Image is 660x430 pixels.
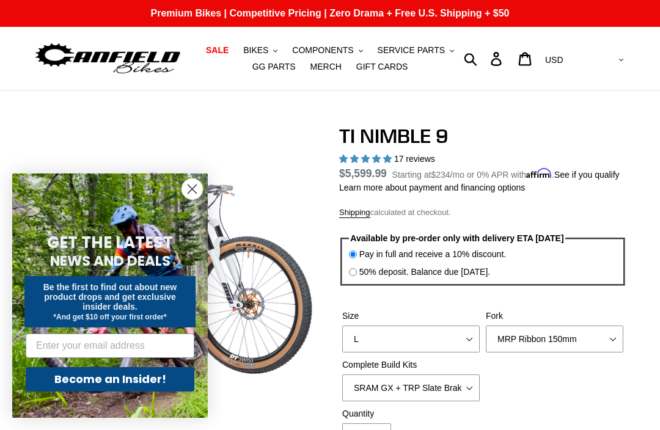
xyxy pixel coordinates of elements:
span: MERCH [310,62,342,72]
a: Shipping [339,208,370,218]
span: GET THE LATEST [47,231,173,253]
span: Be the first to find out about new product drops and get exclusive insider deals. [43,282,177,312]
label: Size [342,310,480,322]
span: NEWS AND DEALS [50,251,170,271]
img: Canfield Bikes [34,40,182,78]
span: 4.88 stars [339,154,394,164]
span: $234 [431,170,450,180]
span: BIKES [243,45,268,56]
label: Quantity [342,407,480,420]
span: $5,599.99 [339,167,387,180]
p: Starting at /mo or 0% APR with . [392,166,620,181]
legend: Available by pre-order only with delivery ETA [DATE] [349,232,566,245]
label: Fork [486,310,623,322]
button: SERVICE PARTS [372,42,460,59]
span: GIFT CARDS [356,62,408,72]
label: 50% deposit. Balance due [DATE]. [359,266,491,279]
button: Become an Insider! [26,367,194,392]
a: MERCH [304,59,348,75]
h1: TI NIMBLE 9 [339,125,626,148]
span: SERVICE PARTS [378,45,445,56]
button: COMPONENTS [286,42,369,59]
span: COMPONENTS [292,45,353,56]
label: Complete Build Kits [342,359,480,371]
label: Pay in full and receive a 10% discount. [359,248,506,261]
a: SALE [200,42,235,59]
button: Close dialog [182,178,203,200]
div: calculated at checkout. [339,206,626,219]
a: See if you qualify - Learn more about Affirm Financing (opens in modal) [554,170,620,180]
span: GG PARTS [252,62,296,72]
span: Affirm [526,168,552,178]
button: BIKES [237,42,284,59]
input: Enter your email address [26,333,194,358]
a: Learn more about payment and financing options [339,183,525,192]
span: 17 reviews [394,154,435,164]
span: SALE [206,45,229,56]
a: GG PARTS [246,59,302,75]
a: GIFT CARDS [350,59,414,75]
span: *And get $10 off your first order* [53,313,166,321]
